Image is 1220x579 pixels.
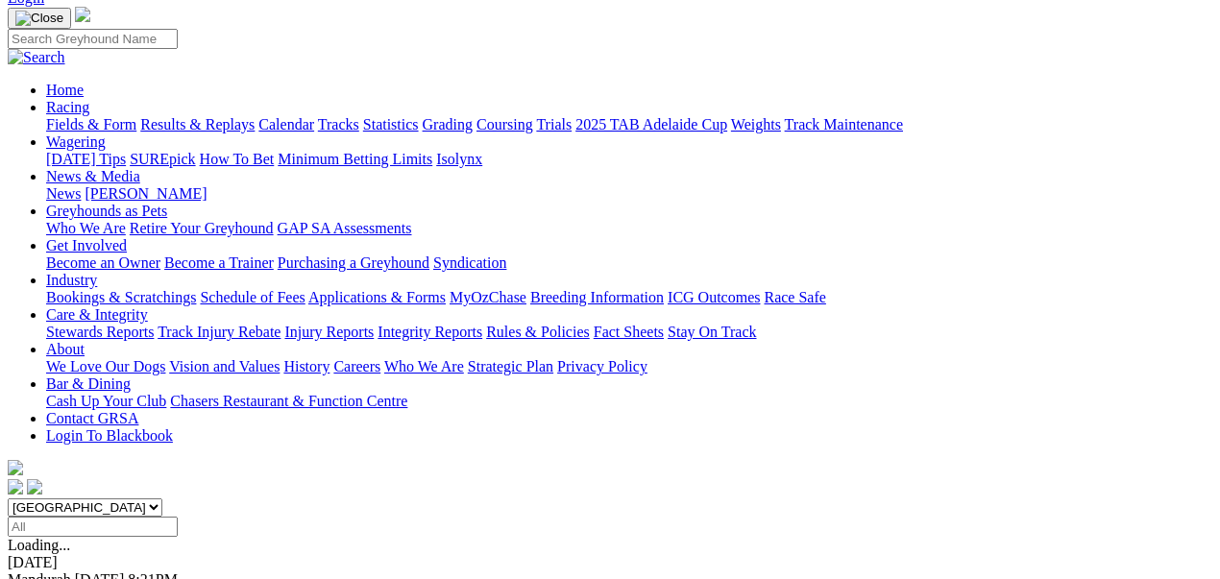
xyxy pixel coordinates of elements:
a: Isolynx [436,151,482,167]
a: News [46,185,81,202]
a: Results & Replays [140,116,255,133]
a: Rules & Policies [486,324,590,340]
a: Bar & Dining [46,375,131,392]
a: Bookings & Scratchings [46,289,196,305]
a: Who We Are [384,358,464,374]
a: Home [46,82,84,98]
a: Statistics [363,116,419,133]
button: Toggle navigation [8,8,71,29]
a: Calendar [258,116,314,133]
div: Racing [46,116,1212,133]
a: [DATE] Tips [46,151,126,167]
a: Racing [46,99,89,115]
img: facebook.svg [8,479,23,495]
a: Purchasing a Greyhound [278,254,429,271]
a: MyOzChase [450,289,526,305]
a: Syndication [433,254,506,271]
img: logo-grsa-white.png [75,7,90,22]
div: Wagering [46,151,1212,168]
a: Get Involved [46,237,127,253]
span: Loading... [8,537,70,553]
a: 2025 TAB Adelaide Cup [575,116,727,133]
div: Care & Integrity [46,324,1212,341]
a: Become an Owner [46,254,160,271]
img: twitter.svg [27,479,42,495]
a: We Love Our Dogs [46,358,165,374]
a: Chasers Restaurant & Function Centre [170,393,407,409]
div: Bar & Dining [46,393,1212,410]
a: Login To Blackbook [46,427,173,444]
a: News & Media [46,168,140,184]
a: ICG Outcomes [668,289,760,305]
a: Who We Are [46,220,126,236]
a: Stewards Reports [46,324,154,340]
a: Fields & Form [46,116,136,133]
div: News & Media [46,185,1212,203]
a: [PERSON_NAME] [85,185,207,202]
a: Retire Your Greyhound [130,220,274,236]
a: About [46,341,85,357]
a: Minimum Betting Limits [278,151,432,167]
a: Injury Reports [284,324,374,340]
img: logo-grsa-white.png [8,460,23,475]
a: Vision and Values [169,358,280,374]
a: Grading [423,116,473,133]
a: GAP SA Assessments [278,220,412,236]
a: Wagering [46,133,106,150]
a: Race Safe [764,289,825,305]
a: Contact GRSA [46,410,138,426]
a: Applications & Forms [308,289,446,305]
a: How To Bet [200,151,275,167]
a: Coursing [476,116,533,133]
a: Industry [46,272,97,288]
a: Greyhounds as Pets [46,203,167,219]
img: Search [8,49,65,66]
a: Schedule of Fees [200,289,305,305]
div: Greyhounds as Pets [46,220,1212,237]
a: Cash Up Your Club [46,393,166,409]
a: History [283,358,329,374]
a: Tracks [318,116,359,133]
a: Strategic Plan [468,358,553,374]
div: [DATE] [8,554,1212,571]
a: Become a Trainer [164,254,274,271]
a: Careers [333,358,380,374]
div: About [46,358,1212,375]
img: Close [15,11,63,26]
a: SUREpick [130,151,195,167]
div: Get Involved [46,254,1212,272]
a: Stay On Track [668,324,756,340]
a: Integrity Reports [378,324,482,340]
a: Track Injury Rebate [158,324,281,340]
a: Fact Sheets [594,324,664,340]
a: Breeding Information [530,289,664,305]
a: Care & Integrity [46,306,148,323]
a: Weights [731,116,781,133]
a: Trials [536,116,572,133]
input: Search [8,29,178,49]
a: Privacy Policy [557,358,647,374]
input: Select date [8,517,178,537]
div: Industry [46,289,1212,306]
a: Track Maintenance [785,116,903,133]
